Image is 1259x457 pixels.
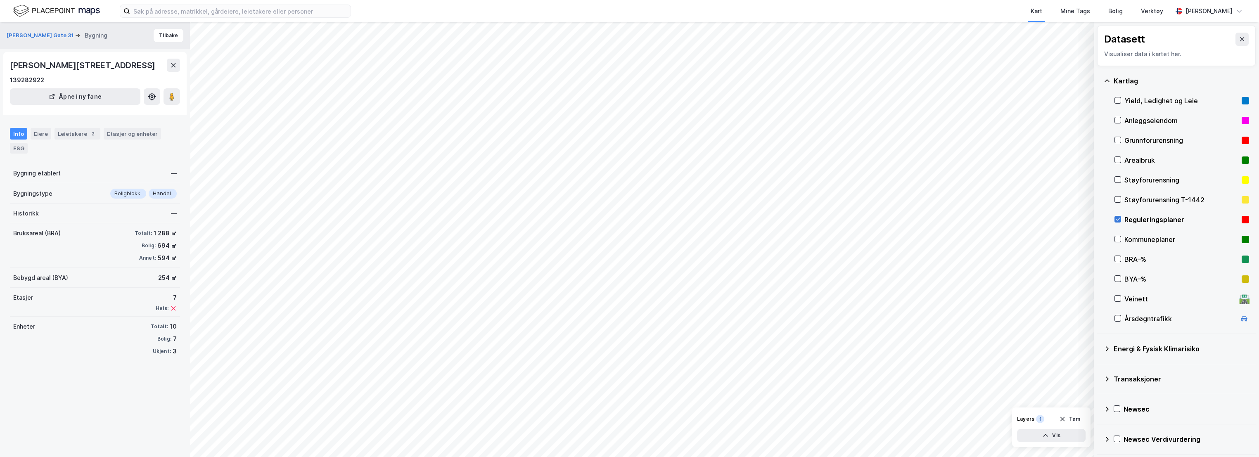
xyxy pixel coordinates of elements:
[1141,6,1163,16] div: Verktøy
[1104,33,1145,46] div: Datasett
[154,228,177,238] div: 1 288 ㎡
[7,31,75,40] button: [PERSON_NAME] Gate 31
[10,128,27,140] div: Info
[55,128,100,140] div: Leietakere
[157,336,171,342] div: Bolig:
[13,168,61,178] div: Bygning etablert
[142,242,156,249] div: Bolig:
[151,323,168,330] div: Totalt:
[1124,404,1249,414] div: Newsec
[1124,234,1238,244] div: Kommuneplaner
[1114,76,1249,86] div: Kartlag
[13,293,33,303] div: Etasjer
[170,322,177,332] div: 10
[1124,294,1236,304] div: Veinett
[1218,417,1259,457] div: Kontrollprogram for chat
[1060,6,1090,16] div: Mine Tags
[1104,49,1249,59] div: Visualiser data i kartet her.
[1124,135,1238,145] div: Grunnforurensning
[1185,6,1233,16] div: [PERSON_NAME]
[10,88,140,105] button: Åpne i ny fane
[85,31,107,40] div: Bygning
[158,273,177,283] div: 254 ㎡
[1114,344,1249,354] div: Energi & Fysisk Klimarisiko
[10,75,44,85] div: 139282922
[153,348,171,355] div: Ukjent:
[107,130,158,137] div: Etasjer og enheter
[1124,155,1238,165] div: Arealbruk
[1124,254,1238,264] div: BRA–%
[157,241,177,251] div: 694 ㎡
[1124,215,1238,225] div: Reguleringsplaner
[89,130,97,138] div: 2
[1036,415,1044,423] div: 1
[13,273,68,283] div: Bebygd areal (BYA)
[171,168,177,178] div: —
[10,143,28,154] div: ESG
[13,4,100,18] img: logo.f888ab2527a4732fd821a326f86c7f29.svg
[1017,416,1034,422] div: Layers
[13,322,35,332] div: Enheter
[1054,412,1086,426] button: Tøm
[173,334,177,344] div: 7
[156,305,168,312] div: Heis:
[1124,434,1249,444] div: Newsec Verdivurdering
[1124,96,1238,106] div: Yield, Ledighet og Leie
[13,189,52,199] div: Bygningstype
[1124,116,1238,125] div: Anleggseiendom
[13,208,39,218] div: Historikk
[1114,374,1249,384] div: Transaksjoner
[1124,314,1236,324] div: Årsdøgntrafikk
[13,228,61,238] div: Bruksareal (BRA)
[10,59,157,72] div: [PERSON_NAME][STREET_ADDRESS]
[1218,417,1259,457] iframe: Chat Widget
[1108,6,1123,16] div: Bolig
[1124,274,1238,284] div: BYA–%
[173,346,177,356] div: 3
[1031,6,1042,16] div: Kart
[31,128,51,140] div: Eiere
[1124,175,1238,185] div: Støyforurensning
[1124,195,1238,205] div: Støyforurensning T-1442
[135,230,152,237] div: Totalt:
[1017,429,1086,442] button: Vis
[158,253,177,263] div: 594 ㎡
[1239,294,1250,304] div: 🛣️
[130,5,351,17] input: Søk på adresse, matrikkel, gårdeiere, leietakere eller personer
[154,29,183,42] button: Tilbake
[171,208,177,218] div: —
[139,255,156,261] div: Annet:
[156,293,177,303] div: 7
